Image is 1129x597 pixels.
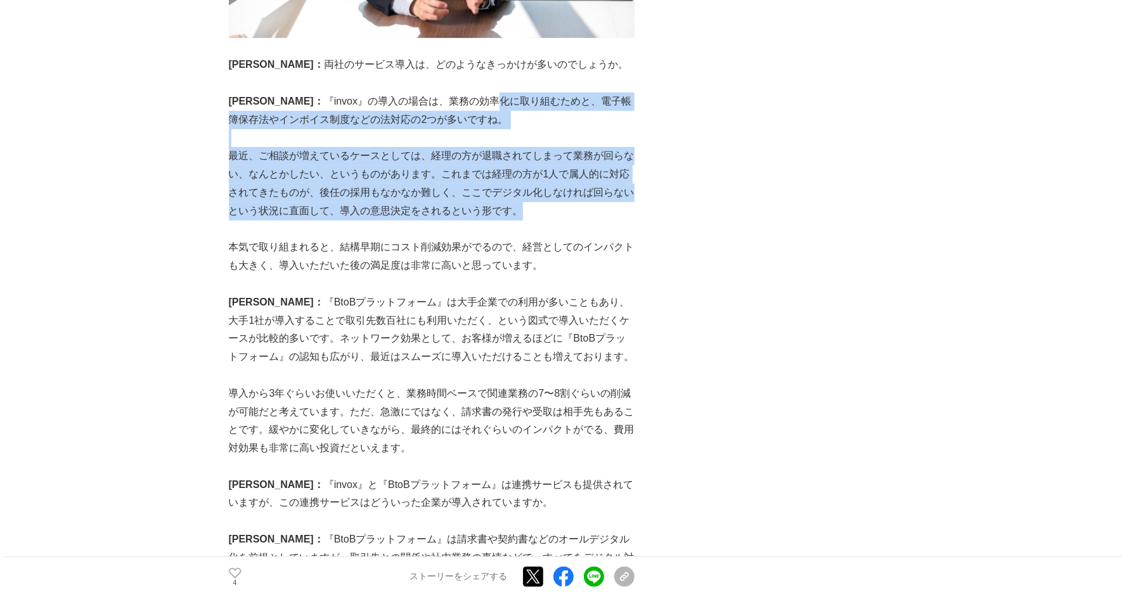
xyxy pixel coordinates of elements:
p: 本気で取り組まれると、結構早期にコスト削減効果がでるので、経営としてのインパクトも大きく、導入いただいた後の満足度は非常に高いと思っています。 [229,238,635,275]
p: 両社のサービス導入は、どのようなきっかけが多いのでしょうか。 [229,56,635,74]
p: ストーリーをシェアする [410,572,508,583]
strong: [PERSON_NAME]： [229,96,324,106]
p: 最近、ご相談が増えているケースとしては、経理の方が退職されてしまって業務が回らない、なんとかしたい、というものがあります。これまでは経理の方が1人で属人的に対応されてきたものが、後任の採用もなか... [229,147,635,220]
p: 『BtoBプラットフォーム』は請求書や契約書などのオールデジタル化を前提としていますが、取引先との関係や社内業務の事情などで、すべてをデジタル対応に移行することに障壁がある場合などに『invox... [229,530,635,585]
strong: [PERSON_NAME]： [229,534,324,544]
p: 『invox』の導入の場合は、業務の効率化に取り組むためと、電子帳簿保存法やインボイス制度などの法対応の2つが多いですね。 [229,93,635,129]
strong: [PERSON_NAME]： [229,59,324,70]
strong: [PERSON_NAME]： [229,479,324,490]
p: 導入から3年ぐらいお使いいただくと、業務時間ベースで関連業務の7〜8割ぐらいの削減が可能だと考えています。ただ、急激にではなく、請求書の発行や受取は相手先もあることです。緩やかに変化していきなが... [229,385,635,458]
p: 『BtoBプラットフォーム』は大手企業での利用が多いこともあり、大手1社が導入することで取引先数百社にも利用いただく、という図式で導入いただくケースが比較的多いです。ネットワーク効果として、お客... [229,293,635,366]
p: 4 [229,580,242,586]
strong: [PERSON_NAME]： [229,297,324,307]
p: 『invox』と『BtoBプラットフォーム』は連携サービスも提供されていますが、この連携サービスはどういった企業が導入されていますか。 [229,476,635,513]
